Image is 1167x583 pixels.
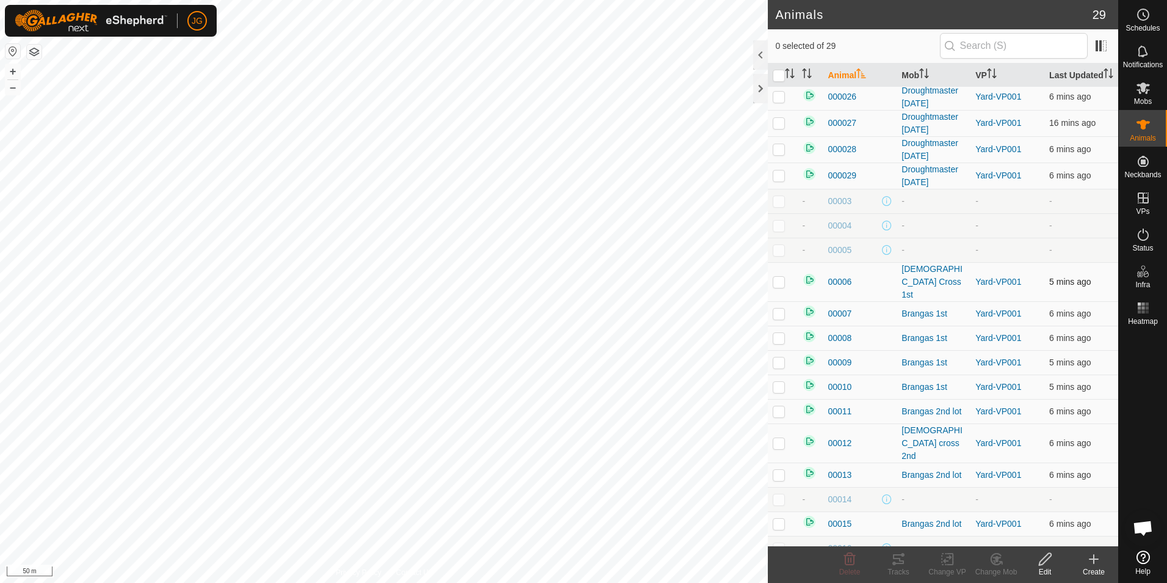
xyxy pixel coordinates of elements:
[975,309,1021,318] a: Yard-VP001
[901,542,966,555] div: -
[901,381,966,394] div: Brangas 1st
[1049,494,1052,504] span: -
[874,566,923,577] div: Tracks
[1044,64,1118,87] th: Last Updated
[897,64,970,87] th: Mob
[1049,406,1091,416] span: 5 Oct 2025, 3:25 pm
[901,84,966,110] div: Droughtmaster [DATE]
[1128,318,1158,325] span: Heatmap
[828,276,851,288] span: 00006
[901,111,966,136] div: Droughtmaster [DATE]
[802,543,805,553] span: -
[1049,170,1091,180] span: 5 Oct 2025, 3:25 pm
[856,70,866,80] p-sorticon: Activate to sort
[1049,221,1052,230] span: -
[970,64,1044,87] th: VP
[1135,281,1150,288] span: Infra
[975,358,1021,367] a: Yard-VP001
[975,333,1021,343] a: Yard-VP001
[975,196,978,206] app-display-virtual-paddock-transition: -
[802,70,812,80] p-sorticon: Activate to sort
[1049,382,1091,392] span: 5 Oct 2025, 3:25 pm
[1049,277,1091,287] span: 5 Oct 2025, 3:25 pm
[828,219,851,232] span: 00004
[336,567,381,578] a: Privacy Policy
[828,117,856,130] span: 000027
[1135,568,1151,575] span: Help
[802,221,805,230] span: -
[901,307,966,320] div: Brangas 1st
[901,219,966,232] div: -
[775,7,1092,22] h2: Animals
[1069,566,1118,577] div: Create
[828,244,851,257] span: 00005
[987,70,997,80] p-sorticon: Activate to sort
[1049,438,1091,448] span: 5 Oct 2025, 3:25 pm
[975,470,1021,480] a: Yard-VP001
[923,566,972,577] div: Change VP
[901,469,966,482] div: Brangas 2nd lot
[901,244,966,257] div: -
[975,245,978,255] app-display-virtual-paddock-transition: -
[1119,546,1167,580] a: Help
[802,196,805,206] span: -
[1093,5,1106,24] span: 29
[940,33,1088,59] input: Search (S)
[901,493,966,506] div: -
[901,356,966,369] div: Brangas 1st
[802,141,817,155] img: returning on
[802,245,805,255] span: -
[802,434,817,449] img: returning on
[1049,333,1091,343] span: 5 Oct 2025, 3:25 pm
[1049,196,1052,206] span: -
[919,70,929,80] p-sorticon: Activate to sort
[5,44,20,59] button: Reset Map
[901,332,966,345] div: Brangas 1st
[901,163,966,189] div: Droughtmaster [DATE]
[5,80,20,95] button: –
[1123,61,1163,68] span: Notifications
[1021,566,1069,577] div: Edit
[839,568,861,576] span: Delete
[975,144,1021,154] a: Yard-VP001
[1132,244,1153,252] span: Status
[1049,358,1091,367] span: 5 Oct 2025, 3:25 pm
[802,402,817,417] img: returning on
[828,356,851,369] span: 00009
[1049,309,1091,318] span: 5 Oct 2025, 3:25 pm
[27,45,42,59] button: Map Layers
[823,64,897,87] th: Animal
[975,519,1021,529] a: Yard-VP001
[828,437,851,450] span: 00012
[1104,70,1113,80] p-sorticon: Activate to sort
[901,195,966,208] div: -
[975,277,1021,287] a: Yard-VP001
[975,170,1021,180] a: Yard-VP001
[802,466,817,480] img: returning on
[802,273,817,287] img: returning on
[975,494,978,504] app-display-virtual-paddock-transition: -
[975,92,1021,101] a: Yard-VP001
[785,70,795,80] p-sorticon: Activate to sort
[828,332,851,345] span: 00008
[901,263,966,301] div: [DEMOGRAPHIC_DATA] Cross 1st
[1049,543,1052,553] span: -
[1049,92,1091,101] span: 5 Oct 2025, 3:25 pm
[1049,245,1052,255] span: -
[975,382,1021,392] a: Yard-VP001
[1125,24,1160,32] span: Schedules
[1124,171,1161,178] span: Neckbands
[828,493,851,506] span: 00014
[1130,134,1156,142] span: Animals
[802,329,817,343] img: returning on
[1049,519,1091,529] span: 5 Oct 2025, 3:25 pm
[802,304,817,319] img: returning on
[901,405,966,418] div: Brangas 2nd lot
[775,40,939,53] span: 0 selected of 29
[828,90,856,103] span: 000026
[1049,470,1091,480] span: 5 Oct 2025, 3:25 pm
[1049,118,1096,128] span: 5 Oct 2025, 3:15 pm
[802,353,817,368] img: returning on
[1125,510,1162,546] div: Open chat
[1049,144,1091,154] span: 5 Oct 2025, 3:25 pm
